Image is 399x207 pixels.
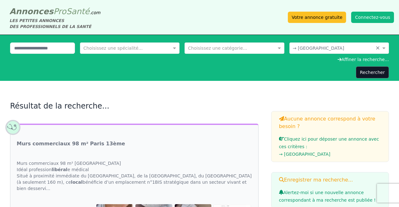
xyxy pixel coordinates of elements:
[279,137,381,158] a: Cliquez ici pour déposer une annonce avec ces critères :→ [GEOGRAPHIC_DATA]
[10,154,258,198] div: Murs commerciaux 98 m² [GEOGRAPHIC_DATA] Idéal profession e médical Situé à proximité immédiate d...
[10,56,389,63] div: Affiner la recherche...
[10,101,259,111] h2: Résultat de la recherche...
[54,7,66,16] span: Pro
[375,45,381,51] span: Clear all
[279,190,376,203] span: Alertez-moi si une nouvelle annonce correspondant à ma recherche est publiée !
[9,18,100,30] div: LES PETITES ANNONCES DES PROFESSIONNELS DE LA SANTÉ
[279,150,381,158] li: → [GEOGRAPHIC_DATA]
[52,167,67,172] strong: libéral
[279,176,381,184] h3: Enregistrer ma recherche...
[288,12,346,23] a: Votre annonce gratuite
[9,7,100,16] a: AnnoncesProSanté.com
[279,115,381,130] h3: Aucune annonce correspond à votre besoin ?
[66,7,89,16] span: Santé
[356,66,389,78] button: Rechercher
[351,12,394,23] button: Connectez-vous
[17,140,125,148] a: Murs commerciaux 98 m² Paris 13ème
[71,180,83,185] strong: local
[9,7,54,16] span: Annonces
[89,10,100,15] span: .com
